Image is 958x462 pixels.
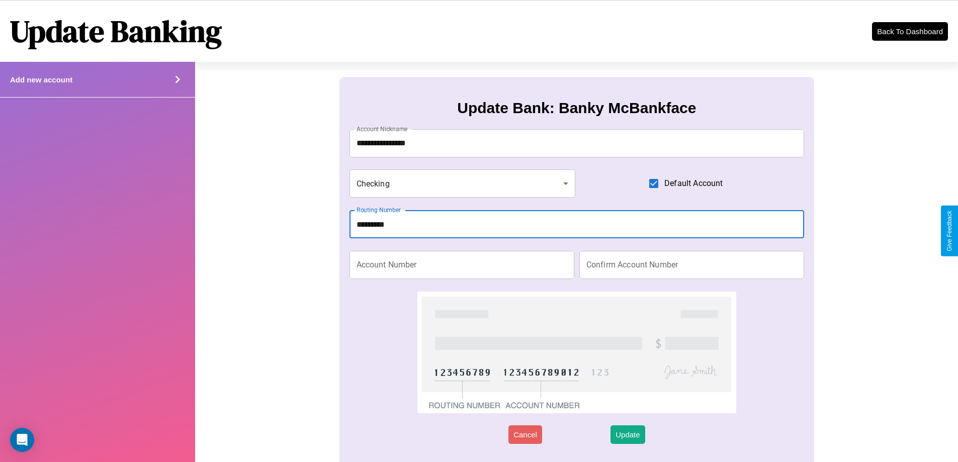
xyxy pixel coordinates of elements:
h3: Update Bank: Banky McBankface [457,100,696,117]
div: Checking [350,169,576,198]
div: Give Feedback [946,211,953,251]
button: Update [611,425,645,444]
h4: Add new account [10,75,72,84]
button: Cancel [508,425,542,444]
h1: Update Banking [10,11,222,52]
label: Routing Number [357,206,401,214]
div: Open Intercom Messenger [10,428,34,452]
img: check [417,292,736,413]
label: Account Nickname [357,125,408,133]
button: Back To Dashboard [872,22,948,41]
span: Default Account [664,177,723,190]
